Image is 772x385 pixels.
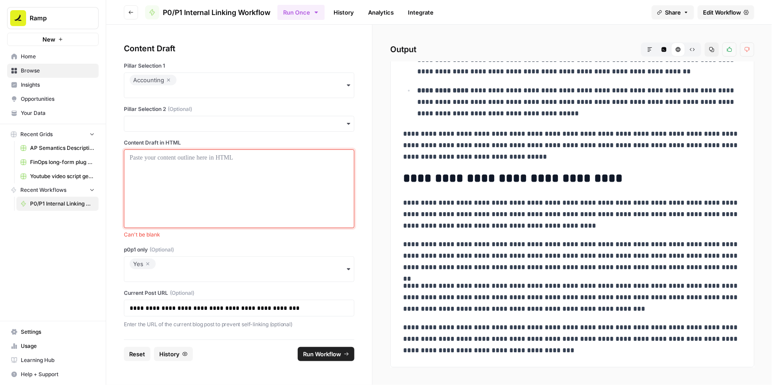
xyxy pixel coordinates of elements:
[30,200,95,208] span: P0/P1 Internal Linking Workflow
[30,158,95,166] span: FinOps long-form plug generator -> Publish Sanity updates
[124,246,354,254] label: p0p1 only
[145,5,270,19] a: P0/P1 Internal Linking Workflow
[124,42,354,55] div: Content Draft
[10,10,26,26] img: Ramp Logo
[665,8,681,17] span: Share
[133,75,173,85] div: Accounting
[328,5,359,19] a: History
[7,78,99,92] a: Insights
[124,139,354,147] label: Content Draft in HTML
[129,350,145,358] span: Reset
[298,347,354,361] button: Run Workflow
[21,109,95,117] span: Your Data
[163,7,270,18] span: P0/P1 Internal Linking Workflow
[403,5,439,19] a: Integrate
[16,155,99,169] a: FinOps long-form plug generator -> Publish Sanity updates
[703,8,741,17] span: Edit Workflow
[124,256,354,282] button: Yes
[7,325,99,339] a: Settings
[124,231,354,239] span: Can't be blank
[7,353,99,367] a: Learning Hub
[168,105,192,113] span: (Optional)
[42,35,55,44] span: New
[21,356,95,364] span: Learning Hub
[124,320,354,329] p: Enter the URL of the current blog post to prevent self-linking (optional)
[30,172,95,180] span: Youtube video script generator
[170,289,194,297] span: (Optional)
[124,72,354,98] button: Accounting
[154,347,193,361] button: History
[21,95,95,103] span: Opportunities
[30,14,83,23] span: Ramp
[133,259,152,269] div: Yes
[7,7,99,29] button: Workspace: Ramp
[150,246,174,254] span: (Optional)
[7,92,99,106] a: Opportunities
[390,42,754,57] h2: Output
[277,5,325,20] button: Run Once
[7,183,99,197] button: Recent Workflows
[16,169,99,183] a: Youtube video script generator
[16,141,99,155] a: AP Semantics Descriptions
[159,350,180,358] span: History
[7,64,99,78] a: Browse
[124,62,354,70] label: Pillar Selection 1
[698,5,754,19] a: Edit Workflow
[7,128,99,141] button: Recent Grids
[20,186,66,194] span: Recent Workflows
[21,342,95,350] span: Usage
[21,67,95,75] span: Browse
[124,105,354,113] label: Pillar Selection 2
[21,81,95,89] span: Insights
[30,144,95,152] span: AP Semantics Descriptions
[16,197,99,211] a: P0/P1 Internal Linking Workflow
[21,53,95,61] span: Home
[303,350,341,358] span: Run Workflow
[20,130,53,138] span: Recent Grids
[7,367,99,381] button: Help + Support
[363,5,399,19] a: Analytics
[7,339,99,353] a: Usage
[7,50,99,64] a: Home
[7,106,99,120] a: Your Data
[7,33,99,46] button: New
[124,289,354,297] label: Current Post URL
[21,328,95,336] span: Settings
[652,5,694,19] button: Share
[21,370,95,378] span: Help + Support
[124,347,150,361] button: Reset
